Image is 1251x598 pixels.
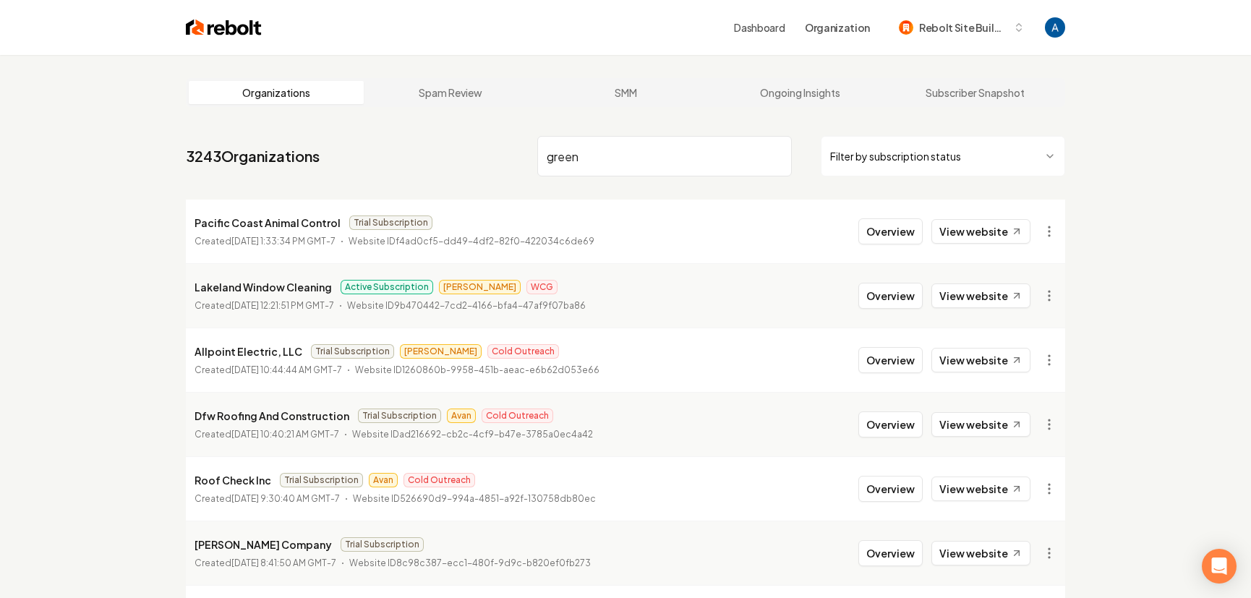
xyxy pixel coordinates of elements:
a: View website [931,348,1030,372]
span: Cold Outreach [482,409,553,423]
p: Website ID 1260860b-9958-451b-aeac-e6b62d053e66 [355,363,599,377]
span: Trial Subscription [341,537,424,552]
span: Cold Outreach [487,344,559,359]
button: Open user button [1045,17,1065,38]
span: Cold Outreach [404,473,475,487]
a: Organizations [189,81,364,104]
p: Created [195,363,342,377]
span: Avan [369,473,398,487]
a: 3243Organizations [186,146,320,166]
a: Dashboard [734,20,785,35]
a: Ongoing Insights [713,81,888,104]
div: Open Intercom Messenger [1202,549,1237,584]
p: Created [195,234,336,249]
input: Search by name or ID [537,136,792,176]
button: Overview [858,218,923,244]
p: Created [195,556,336,571]
time: [DATE] 1:33:34 PM GMT-7 [231,236,336,247]
p: Allpoint Electric, LLC [195,343,302,360]
p: Website ID 526690d9-994a-4851-a92f-130758db80ec [353,492,596,506]
a: View website [931,219,1030,244]
a: View website [931,541,1030,565]
p: Created [195,299,334,313]
span: [PERSON_NAME] [439,280,521,294]
span: Avan [447,409,476,423]
time: [DATE] 12:21:51 PM GMT-7 [231,300,334,311]
a: View website [931,412,1030,437]
button: Overview [858,411,923,437]
a: Subscriber Snapshot [887,81,1062,104]
p: Created [195,492,340,506]
p: Dfw Roofing And Construction [195,407,349,424]
p: Created [195,427,339,442]
span: Rebolt Site Builder [919,20,1007,35]
img: Andrew Magana [1045,17,1065,38]
time: [DATE] 10:44:44 AM GMT-7 [231,364,342,375]
span: [PERSON_NAME] [400,344,482,359]
a: Spam Review [364,81,539,104]
a: View website [931,283,1030,308]
button: Overview [858,476,923,502]
span: Active Subscription [341,280,433,294]
a: View website [931,477,1030,501]
p: Website ID 8c98c387-ecc1-480f-9d9c-b820ef0fb273 [349,556,591,571]
span: Trial Subscription [311,344,394,359]
p: Website ID f4ad0cf5-dd49-4df2-82f0-422034c6de69 [349,234,594,249]
p: Pacific Coast Animal Control [195,214,341,231]
p: Website ID 9b470442-7cd2-4166-bfa4-47af9f07ba86 [347,299,586,313]
img: Rebolt Site Builder [899,20,913,35]
button: Organization [796,14,879,40]
span: WCG [526,280,558,294]
time: [DATE] 8:41:50 AM GMT-7 [231,558,336,568]
button: Overview [858,540,923,566]
time: [DATE] 9:30:40 AM GMT-7 [231,493,340,504]
a: SMM [538,81,713,104]
p: [PERSON_NAME] Company [195,536,332,553]
button: Overview [858,283,923,309]
time: [DATE] 10:40:21 AM GMT-7 [231,429,339,440]
p: Lakeland Window Cleaning [195,278,332,296]
img: Rebolt Logo [186,17,262,38]
p: Website ID ad216692-cb2c-4cf9-b47e-3785a0ec4a42 [352,427,593,442]
span: Trial Subscription [280,473,363,487]
span: Trial Subscription [358,409,441,423]
span: Trial Subscription [349,215,432,230]
p: Roof Check Inc [195,471,271,489]
button: Overview [858,347,923,373]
